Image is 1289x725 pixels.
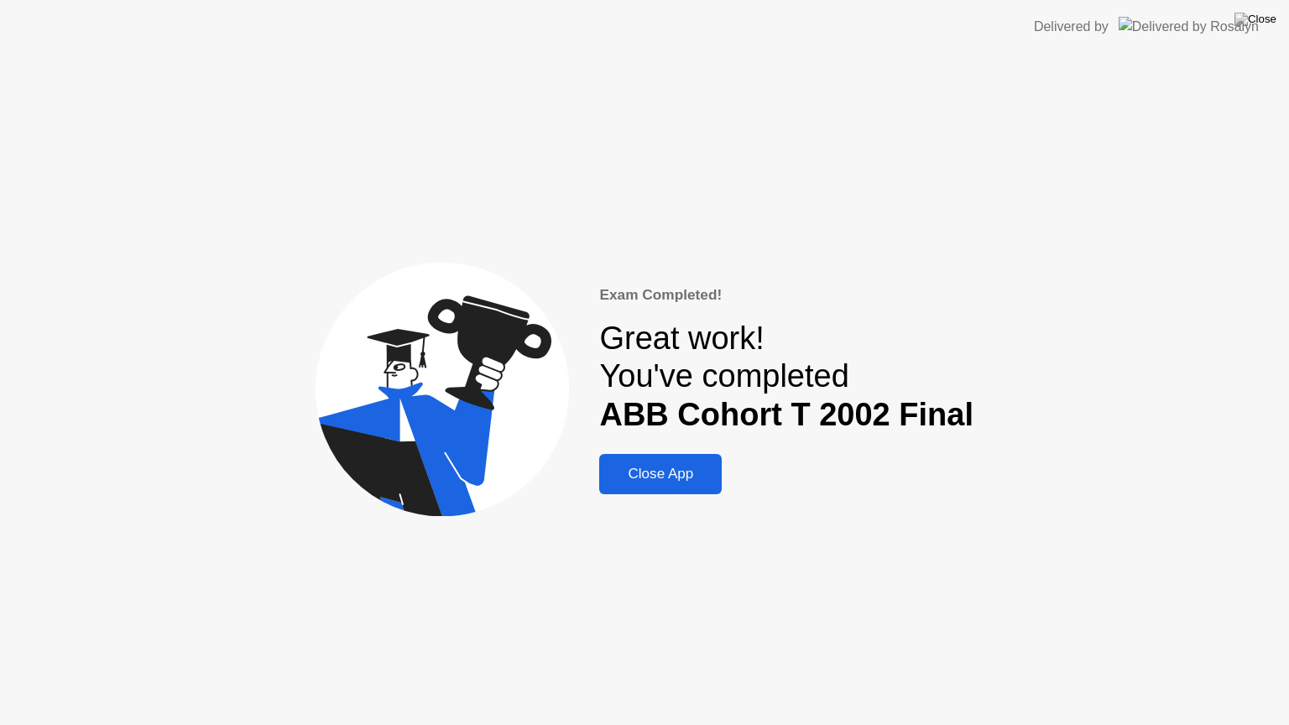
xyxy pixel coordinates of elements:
[1234,13,1276,26] img: Close
[599,284,973,306] div: Exam Completed!
[599,454,722,494] button: Close App
[1034,17,1109,37] div: Delivered by
[604,466,717,482] div: Close App
[599,320,973,435] div: Great work! You've completed
[1119,17,1259,36] img: Delivered by Rosalyn
[599,397,973,432] b: ABB Cohort T 2002 Final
